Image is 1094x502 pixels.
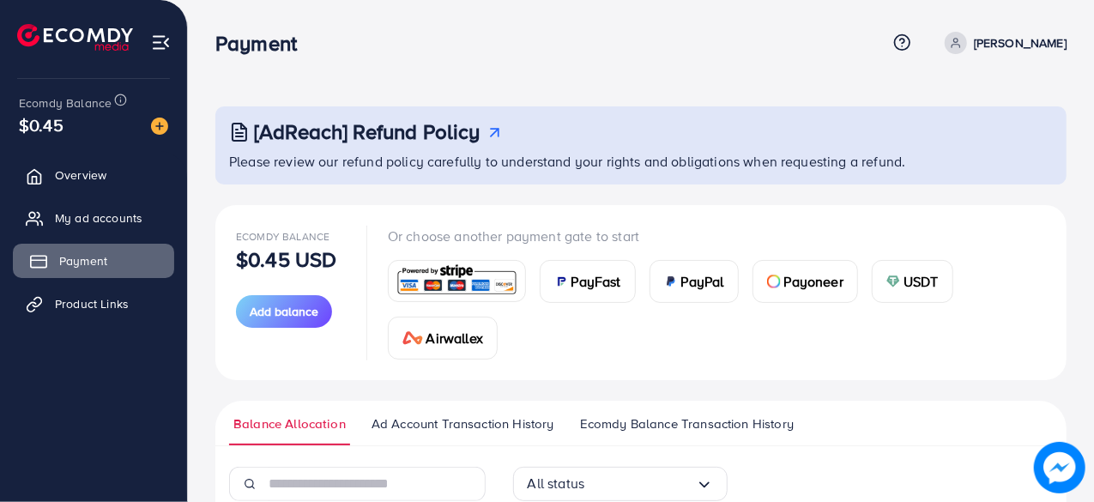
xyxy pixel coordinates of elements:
p: $0.45 USD [236,249,336,269]
a: cardAirwallex [388,317,498,360]
a: cardUSDT [872,260,953,303]
h3: Payment [215,31,311,56]
a: cardPayPal [650,260,739,303]
span: Add balance [250,303,318,320]
span: Ad Account Transaction History [372,414,554,433]
span: PayFast [571,271,621,292]
div: Search for option [513,467,728,501]
span: Payoneer [784,271,843,292]
span: Overview [55,166,106,184]
a: Product Links [13,287,174,321]
span: PayPal [681,271,724,292]
input: Search for option [584,470,695,497]
a: card [388,260,526,302]
h3: [AdReach] Refund Policy [254,119,481,144]
p: [PERSON_NAME] [974,33,1067,53]
span: All status [528,470,585,497]
a: cardPayFast [540,260,636,303]
a: Payment [13,244,174,278]
img: image [1034,442,1085,493]
span: Ecomdy Balance [19,94,112,112]
a: cardPayoneer [753,260,858,303]
span: Ecomdy Balance [236,229,329,244]
img: card [664,275,678,288]
img: card [394,263,520,299]
span: Payment [59,252,107,269]
img: card [554,275,568,288]
span: $0.45 [19,112,63,137]
a: My ad accounts [13,201,174,235]
p: Or choose another payment gate to start [388,226,1046,246]
a: Overview [13,158,174,192]
a: [PERSON_NAME] [938,32,1067,54]
img: logo [17,24,133,51]
img: card [767,275,781,288]
button: Add balance [236,295,332,328]
img: menu [151,33,171,52]
span: Balance Allocation [233,414,346,433]
span: Airwallex [426,328,483,348]
img: card [402,331,423,345]
img: card [886,275,900,288]
span: Ecomdy Balance Transaction History [580,414,794,433]
p: Please review our refund policy carefully to understand your rights and obligations when requesti... [229,151,1056,172]
span: Product Links [55,295,129,312]
img: image [151,118,168,135]
span: My ad accounts [55,209,142,227]
span: USDT [904,271,939,292]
